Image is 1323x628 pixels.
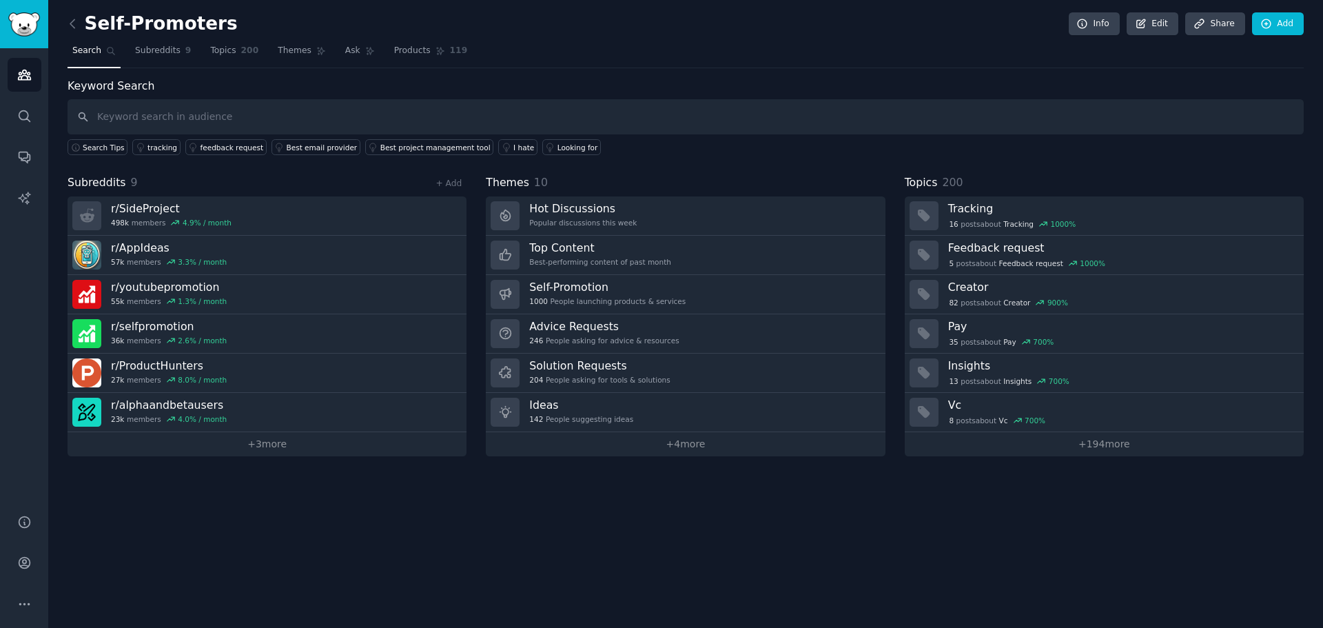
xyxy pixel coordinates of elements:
a: Info [1069,12,1120,36]
div: post s about [948,296,1069,309]
h3: Pay [948,319,1294,334]
a: Ask [340,40,380,68]
a: r/SideProject498kmembers4.9% / month [68,196,466,236]
a: +194more [905,432,1304,456]
span: Ask [345,45,360,57]
h3: r/ ProductHunters [111,358,227,373]
a: Solution Requests204People asking for tools & solutions [486,354,885,393]
span: 36k [111,336,124,345]
h3: Advice Requests [529,319,679,334]
a: Themes [273,40,331,68]
div: 8.0 % / month [178,375,227,385]
span: Themes [278,45,311,57]
div: Looking for [557,143,598,152]
h3: Tracking [948,201,1294,216]
span: Insights [1003,376,1032,386]
div: members [111,414,227,424]
span: Creator [1003,298,1030,307]
span: 204 [529,375,543,385]
div: 700 % [1033,337,1054,347]
div: members [111,336,227,345]
h3: r/ SideProject [111,201,232,216]
div: 3.3 % / month [178,257,227,267]
a: Looking for [542,139,601,155]
div: People suggesting ideas [529,414,633,424]
a: tracking [132,139,180,155]
span: 57k [111,257,124,267]
span: Search Tips [83,143,125,152]
span: 498k [111,218,129,227]
span: 10 [534,176,548,189]
span: 27k [111,375,124,385]
span: Tracking [1003,219,1034,229]
a: Products119 [389,40,472,68]
span: Themes [486,174,529,192]
a: r/alphaandbetausers23kmembers4.0% / month [68,393,466,432]
h3: r/ youtubepromotion [111,280,227,294]
img: alphaandbetausers [72,398,101,427]
a: Search [68,40,121,68]
div: Popular discussions this week [529,218,637,227]
a: Tracking16postsaboutTracking1000% [905,196,1304,236]
h3: r/ AppIdeas [111,241,227,255]
label: Keyword Search [68,79,154,92]
div: 900 % [1047,298,1068,307]
div: members [111,218,232,227]
a: r/ProductHunters27kmembers8.0% / month [68,354,466,393]
div: tracking [147,143,177,152]
span: 246 [529,336,543,345]
h3: Creator [948,280,1294,294]
div: 1000 % [1050,219,1076,229]
span: 9 [131,176,138,189]
span: Topics [905,174,938,192]
a: +3more [68,432,466,456]
a: Feedback request5postsaboutFeedback request1000% [905,236,1304,275]
div: 4.9 % / month [183,218,232,227]
span: 35 [949,337,958,347]
span: Vc [999,416,1008,425]
a: r/selfpromotion36kmembers2.6% / month [68,314,466,354]
a: Self-Promotion1000People launching products & services [486,275,885,314]
div: People launching products & services [529,296,686,306]
span: Products [394,45,431,57]
h3: Vc [948,398,1294,412]
span: 13 [949,376,958,386]
span: Subreddits [68,174,126,192]
a: + Add [435,179,462,188]
div: post s about [948,336,1055,348]
h3: r/ selfpromotion [111,319,227,334]
div: I hate [513,143,534,152]
span: 119 [450,45,468,57]
span: 5 [949,259,954,268]
div: Best project management tool [380,143,491,152]
div: 4.0 % / month [178,414,227,424]
span: 1000 [529,296,548,306]
div: Best email provider [287,143,358,152]
div: 700 % [1049,376,1069,386]
h3: Top Content [529,241,671,255]
span: 16 [949,219,958,229]
a: r/AppIdeas57kmembers3.3% / month [68,236,466,275]
h3: Solution Requests [529,358,670,373]
a: Advice Requests246People asking for advice & resources [486,314,885,354]
span: 8 [949,416,954,425]
h3: Ideas [529,398,633,412]
a: Insights13postsaboutInsights700% [905,354,1304,393]
h3: Feedback request [948,241,1294,255]
div: members [111,296,227,306]
h3: r/ alphaandbetausers [111,398,227,412]
a: Ideas142People suggesting ideas [486,393,885,432]
span: 23k [111,414,124,424]
span: 9 [185,45,192,57]
span: Topics [210,45,236,57]
div: 2.6 % / month [178,336,227,345]
h2: Self-Promoters [68,13,238,35]
a: feedback request [185,139,267,155]
div: 1000 % [1080,259,1105,268]
span: 55k [111,296,124,306]
div: People asking for advice & resources [529,336,679,345]
button: Search Tips [68,139,127,155]
a: I hate [498,139,537,155]
img: youtubepromotion [72,280,101,309]
a: r/youtubepromotion55kmembers1.3% / month [68,275,466,314]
